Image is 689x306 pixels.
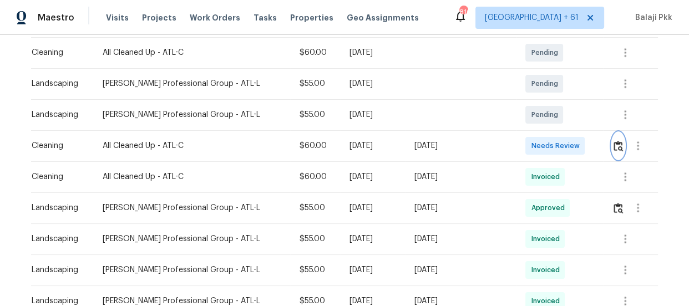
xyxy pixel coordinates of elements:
div: $55.00 [299,264,332,276]
span: Tasks [254,14,277,22]
button: Review Icon [612,195,625,221]
span: Invoiced [531,233,564,244]
div: [PERSON_NAME] Professional Group - ATL-L [103,202,281,213]
span: Invoiced [531,171,564,182]
div: Landscaping [32,109,85,120]
div: Cleaning [32,140,85,151]
div: Cleaning [32,47,85,58]
div: $55.00 [299,202,332,213]
span: Pending [531,78,562,89]
div: [DATE] [349,233,397,244]
span: Approved [531,202,569,213]
div: [DATE] [414,171,508,182]
div: [DATE] [349,171,397,182]
span: Geo Assignments [347,12,419,23]
span: Maestro [38,12,74,23]
div: 816 [459,7,467,18]
span: Work Orders [190,12,240,23]
span: Pending [531,47,562,58]
span: Balaji Pkk [631,12,672,23]
div: Landscaping [32,78,85,89]
div: [DATE] [414,264,508,276]
button: Review Icon [612,132,625,159]
div: $60.00 [299,140,332,151]
div: [PERSON_NAME] Professional Group - ATL-L [103,109,281,120]
div: $55.00 [299,233,332,244]
span: Needs Review [531,140,584,151]
div: [PERSON_NAME] Professional Group - ATL-L [103,78,281,89]
span: [GEOGRAPHIC_DATA] + 61 [485,12,579,23]
div: $60.00 [299,171,332,182]
div: [DATE] [349,109,397,120]
span: Pending [531,109,562,120]
div: $55.00 [299,78,332,89]
div: Landscaping [32,264,85,276]
img: Review Icon [614,141,623,151]
span: Invoiced [531,264,564,276]
div: [DATE] [349,47,397,58]
div: All Cleaned Up - ATL-C [103,47,281,58]
div: Landscaping [32,202,85,213]
div: [DATE] [349,264,397,276]
div: Cleaning [32,171,85,182]
span: Properties [290,12,333,23]
div: [PERSON_NAME] Professional Group - ATL-L [103,233,281,244]
span: Projects [142,12,176,23]
img: Review Icon [614,203,623,213]
div: [DATE] [414,233,508,244]
div: $55.00 [299,109,332,120]
div: Landscaping [32,233,85,244]
div: [PERSON_NAME] Professional Group - ATL-L [103,264,281,276]
div: [DATE] [349,202,397,213]
div: [DATE] [349,78,397,89]
div: All Cleaned Up - ATL-C [103,171,281,182]
div: [DATE] [414,202,508,213]
span: Visits [106,12,129,23]
div: [DATE] [349,140,397,151]
div: [DATE] [414,140,508,151]
div: All Cleaned Up - ATL-C [103,140,281,151]
div: $60.00 [299,47,332,58]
